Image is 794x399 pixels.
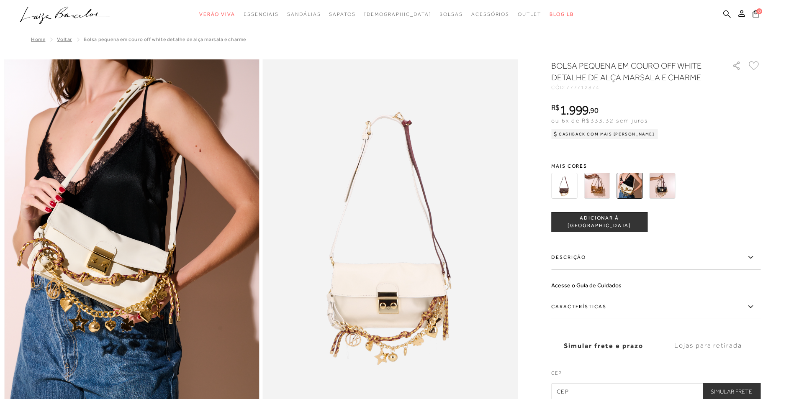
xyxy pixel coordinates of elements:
[551,85,719,90] div: CÓD:
[590,106,598,115] span: 90
[471,7,509,22] a: categoryNavScreenReaderText
[551,117,648,124] span: ou 6x de R$333,32 sem juros
[471,11,509,17] span: Acessórios
[199,7,235,22] a: categoryNavScreenReaderText
[439,11,463,17] span: Bolsas
[329,11,355,17] span: Sapatos
[329,7,355,22] a: categoryNavScreenReaderText
[551,164,761,169] span: Mais cores
[550,7,574,22] a: BLOG LB
[551,369,761,381] label: CEP
[551,104,560,111] i: R$
[756,8,762,14] span: 0
[199,11,235,17] span: Verão Viva
[244,7,279,22] a: categoryNavScreenReaderText
[551,335,656,357] label: Simular frete e prazo
[656,335,761,357] label: Lojas para retirada
[551,212,648,232] button: ADICIONAR À [GEOGRAPHIC_DATA]
[287,11,321,17] span: Sandálias
[31,36,45,42] a: Home
[518,11,541,17] span: Outlet
[551,282,622,289] a: Acesse o Guia de Cuidados
[518,7,541,22] a: categoryNavScreenReaderText
[566,84,600,90] span: 777712874
[364,7,432,22] a: noSubCategoriesText
[57,36,72,42] a: Voltar
[617,173,642,199] img: BOLSA PEQUENA EM COURO OFF WHITE DETALHE DE ALÇA MARSALA E CHARME
[560,102,589,118] span: 1.999
[550,11,574,17] span: BLOG LB
[551,129,658,139] div: Cashback com Mais [PERSON_NAME]
[649,173,675,199] img: BOLSA PEQUENA EM COURO PRETO DETALHE DE ALÇA MARSALA E CHARME
[364,11,432,17] span: [DEMOGRAPHIC_DATA]
[439,7,463,22] a: categoryNavScreenReaderText
[551,295,761,319] label: Características
[244,11,279,17] span: Essenciais
[551,60,708,83] h1: BOLSA PEQUENA EM COURO OFF WHITE DETALHE DE ALÇA MARSALA E CHARME
[551,246,761,270] label: Descrição
[584,173,610,199] img: BOLSA PEQUENA EM COURO CARAMELO DETALHE DE ALÇA MARSALA E CHARME
[287,7,321,22] a: categoryNavScreenReaderText
[588,107,598,114] i: ,
[552,215,647,229] span: ADICIONAR À [GEOGRAPHIC_DATA]
[750,9,762,20] button: 0
[84,36,246,42] span: BOLSA PEQUENA EM COURO OFF WHITE DETALHE DE ALÇA MARSALA E CHARME
[551,173,577,199] img: BOLSA PEQUENA EM COURO CAFÉ DETALHE DE ALÇA MARSALA E CHARME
